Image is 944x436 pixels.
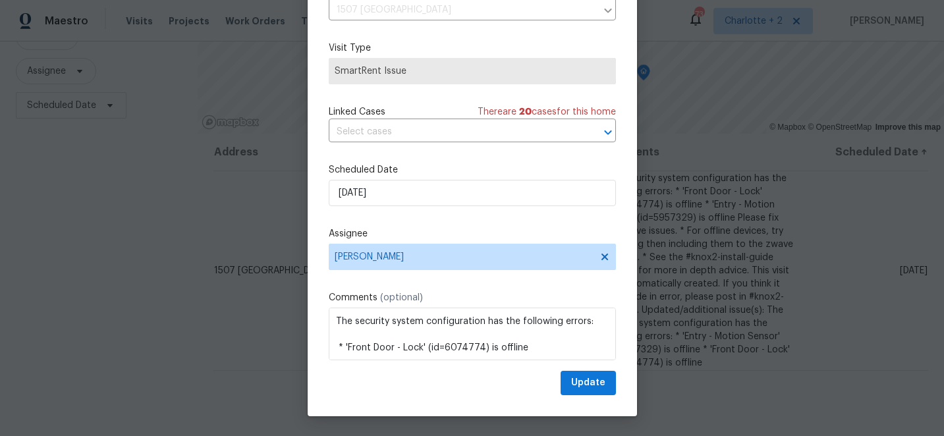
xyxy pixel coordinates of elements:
[380,293,423,302] span: (optional)
[561,371,616,395] button: Update
[329,163,616,177] label: Scheduled Date
[335,252,593,262] span: [PERSON_NAME]
[478,105,616,119] span: There are case s for this home
[329,291,616,304] label: Comments
[599,123,617,142] button: Open
[329,122,579,142] input: Select cases
[335,65,610,78] span: SmartRent Issue
[519,107,532,117] span: 20
[571,375,605,391] span: Update
[329,227,616,240] label: Assignee
[329,180,616,206] input: M/D/YYYY
[329,308,616,360] textarea: The security system configuration has the following errors: * 'Front Door - Lock' (id=6074774) is...
[329,41,616,55] label: Visit Type
[329,105,385,119] span: Linked Cases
